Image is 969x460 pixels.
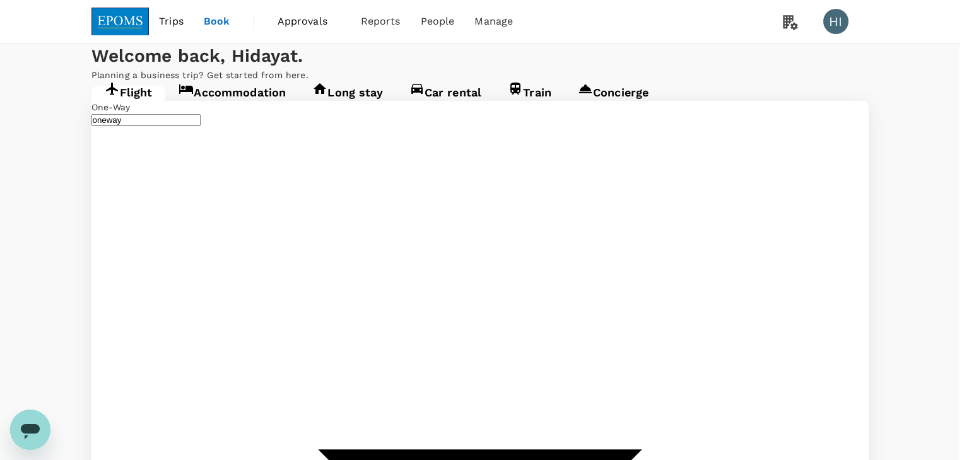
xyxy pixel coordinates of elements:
div: One-Way [91,101,869,113]
div: Welcome back , Hidayat . [91,43,869,69]
iframe: Button to launch messaging window [10,410,50,450]
div: HI [823,9,849,34]
span: Approvals [278,14,341,29]
a: Concierge [565,86,662,108]
span: People [421,14,455,29]
a: Accommodation [165,86,299,108]
span: Book [204,14,230,29]
p: Planning a business trip? Get started from here. [91,69,869,81]
span: Manage [474,14,513,29]
a: Train [495,86,565,108]
a: Car rental [396,86,495,108]
a: Flight [91,86,166,108]
span: Trips [159,14,184,29]
img: EPOMS SDN BHD [91,8,150,35]
a: Long stay [299,86,396,108]
span: Reports [361,14,401,29]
